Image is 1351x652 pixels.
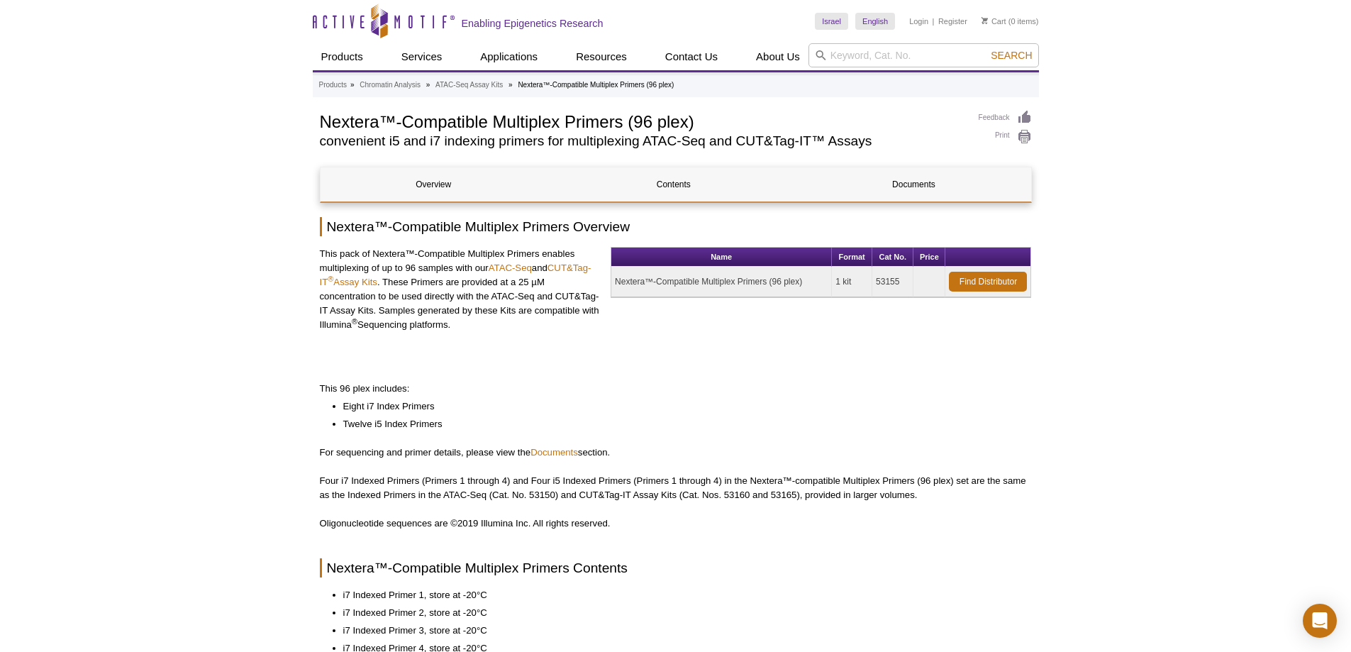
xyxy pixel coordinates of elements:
[320,382,1032,396] p: This 96 plex includes:
[321,167,547,201] a: Overview
[657,43,726,70] a: Contact Us
[360,79,421,92] a: Chromatin Analysis
[808,43,1039,67] input: Keyword, Cat. No.
[320,217,1032,236] h2: Nextera™-Compatible Multiplex Primers Overview
[933,13,935,30] li: |
[350,81,355,89] li: »
[938,16,967,26] a: Register
[462,17,604,30] h2: Enabling Epigenetics Research
[855,13,895,30] a: English
[832,267,872,297] td: 1 kit
[352,317,357,326] sup: ®
[530,447,578,458] a: Documents
[909,16,928,26] a: Login
[991,50,1032,61] span: Search
[518,81,674,89] li: Nextera™-Compatible Multiplex Primers (96 plex)
[343,588,1018,602] li: i7 Indexed Primer 1, store at -20°C
[343,606,1018,620] li: i7 Indexed Primer 2, store at -20°C
[913,248,945,267] th: Price
[343,399,1018,414] li: Eight i7 Index Primers
[801,167,1027,201] a: Documents
[986,49,1036,62] button: Search
[979,110,1032,126] a: Feedback
[320,446,1032,460] p: For sequencing and primer details, please view the section.
[508,81,513,89] li: »
[872,267,913,297] td: 53155
[560,167,786,201] a: Contents
[320,110,964,131] h1: Nextera™-Compatible Multiplex Primers (96 plex)
[426,81,430,89] li: »
[343,624,1018,638] li: i7 Indexed Primer 3, store at -20°C
[328,275,333,283] sup: ®
[567,43,635,70] a: Resources
[1303,604,1337,638] div: Open Intercom Messenger
[320,516,1032,531] p: Oligonucleotide sequences are ©2019 Illumina Inc. All rights reserved.
[815,13,848,30] a: Israel
[832,248,872,267] th: Format
[472,43,546,70] a: Applications
[982,16,1006,26] a: Cart
[982,13,1039,30] li: (0 items)
[949,272,1027,292] a: Find Distributor
[982,17,988,24] img: Your Cart
[393,43,451,70] a: Services
[319,79,347,92] a: Products
[747,43,808,70] a: About Us
[320,474,1032,502] p: Four i7 Indexed Primers (Primers 1 through 4) and Four i5 Indexed Primers (Primers 1 through 4) i...
[435,79,503,92] a: ATAC-Seq Assay Kits
[979,129,1032,145] a: Print
[343,417,1018,431] li: Twelve i5 Index Primers
[489,263,532,273] a: ATAC-Seq
[611,248,832,267] th: Name
[872,248,913,267] th: Cat No.
[313,43,372,70] a: Products
[320,247,601,332] p: This pack of Nextera™-Compatible Multiplex Primers enables multiplexing of up to 96 samples with ...
[320,558,1032,578] h2: Nextera™-Compatible Multiplex Primers Contents
[320,135,964,148] h2: convenient i5 and i7 indexing primers for multiplexing ATAC-Seq and CUT&Tag-IT™ Assays
[611,267,832,297] td: Nextera™-Compatible Multiplex Primers (96 plex)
